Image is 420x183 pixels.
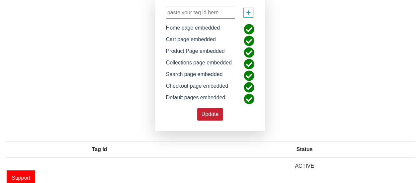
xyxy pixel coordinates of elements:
[161,70,228,82] div: Search page embedded
[166,7,235,19] input: paste your tag id here
[161,36,221,47] div: Cart page embedded
[161,59,237,70] div: Collections page embedded
[202,111,219,117] span: Update
[246,6,251,19] span: +
[194,141,415,158] th: Status
[161,94,230,105] div: Default pages embedded
[5,141,194,158] th: Tag Id
[194,158,415,174] td: ACTIVE
[197,108,223,121] button: Update
[161,24,225,36] div: Home page embedded
[161,82,233,94] div: Checkout page embedded
[161,47,230,59] div: Product Page embedded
